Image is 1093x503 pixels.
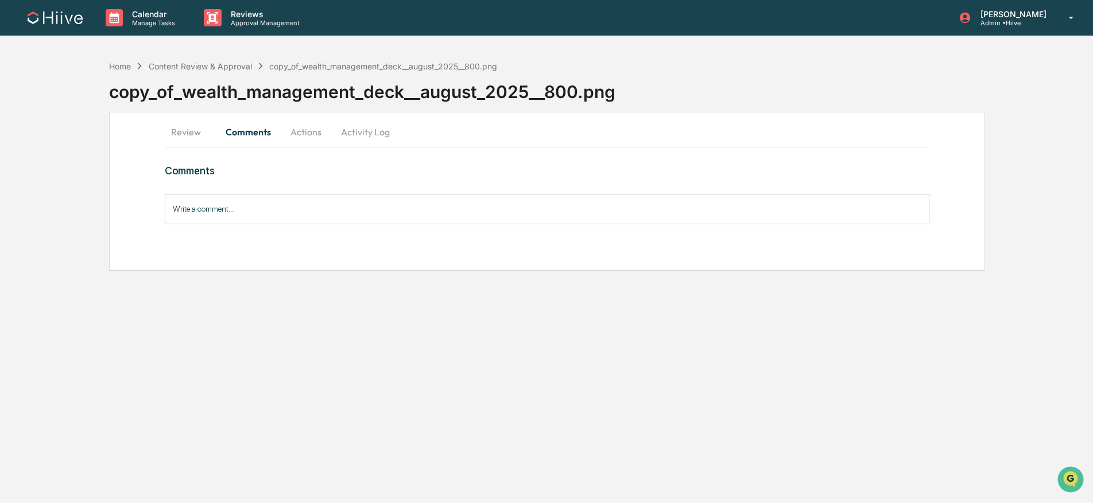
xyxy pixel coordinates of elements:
[23,166,72,178] span: Data Lookup
[23,145,74,156] span: Preclearance
[971,9,1052,19] p: [PERSON_NAME]
[11,88,32,108] img: 1746055101610-c473b297-6a78-478c-a979-82029cc54cd1
[222,19,305,27] p: Approval Management
[95,145,142,156] span: Attestations
[332,118,399,146] button: Activity Log
[165,118,216,146] button: Review
[39,99,145,108] div: We're available if you need us!
[11,167,21,177] div: 🔎
[109,72,1093,102] div: copy_of_wealth_management_deck__august_2025__800.png
[7,140,79,161] a: 🖐️Preclearance
[1056,465,1087,496] iframe: Open customer support
[195,91,209,105] button: Start new chat
[971,19,1052,27] p: Admin • Hiive
[123,19,181,27] p: Manage Tasks
[79,140,147,161] a: 🗄️Attestations
[165,165,930,177] h3: Comments
[109,61,131,71] div: Home
[280,118,332,146] button: Actions
[81,194,139,203] a: Powered byPylon
[269,61,497,71] div: copy_of_wealth_management_deck__august_2025__800.png
[123,9,181,19] p: Calendar
[149,61,252,71] div: Content Review & Approval
[28,11,83,24] img: logo
[216,118,280,146] button: Comments
[165,118,930,146] div: secondary tabs example
[11,146,21,155] div: 🖐️
[39,88,188,99] div: Start new chat
[7,162,77,182] a: 🔎Data Lookup
[83,146,92,155] div: 🗄️
[222,9,305,19] p: Reviews
[11,24,209,42] p: How can we help?
[114,194,139,203] span: Pylon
